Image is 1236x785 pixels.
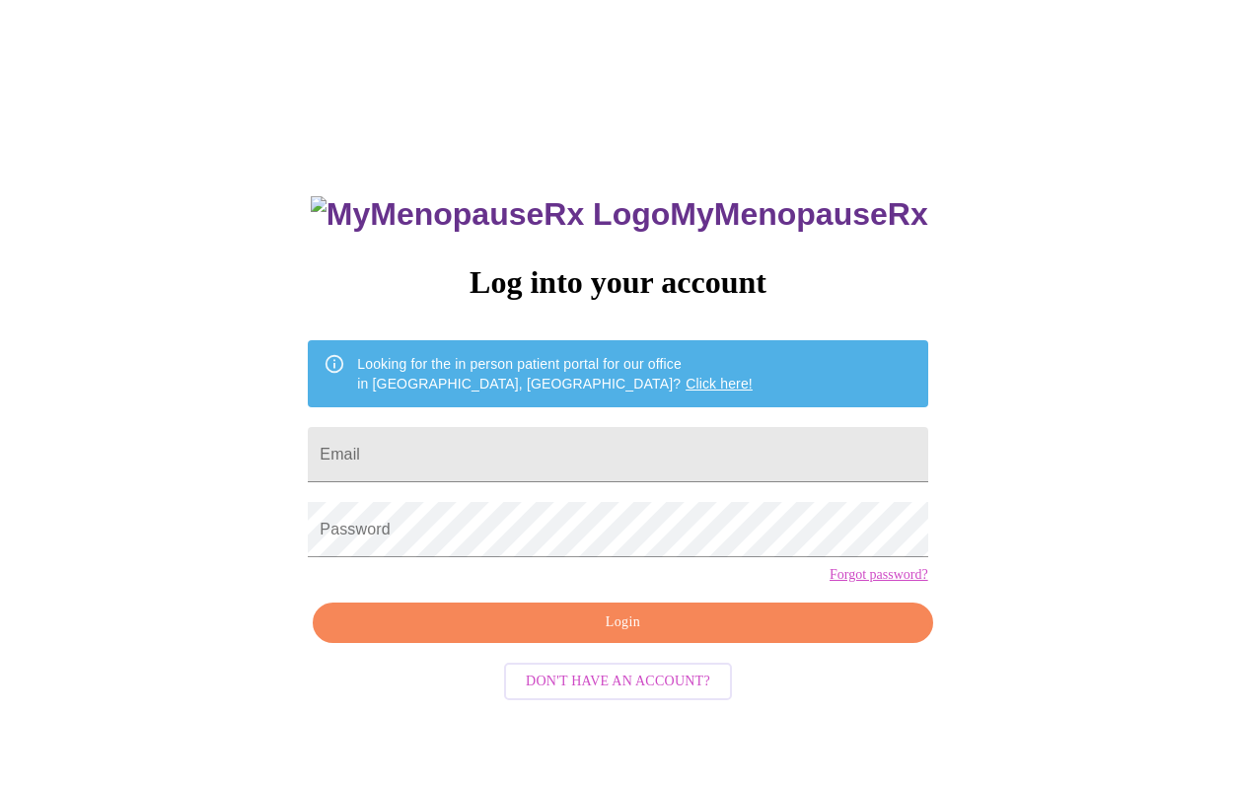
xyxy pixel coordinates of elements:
[526,670,710,694] span: Don't have an account?
[313,603,932,643] button: Login
[357,346,753,401] div: Looking for the in person patient portal for our office in [GEOGRAPHIC_DATA], [GEOGRAPHIC_DATA]?
[504,663,732,701] button: Don't have an account?
[686,376,753,392] a: Click here!
[308,264,927,301] h3: Log into your account
[499,672,737,688] a: Don't have an account?
[830,567,928,583] a: Forgot password?
[335,610,909,635] span: Login
[311,196,928,233] h3: MyMenopauseRx
[311,196,670,233] img: MyMenopauseRx Logo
